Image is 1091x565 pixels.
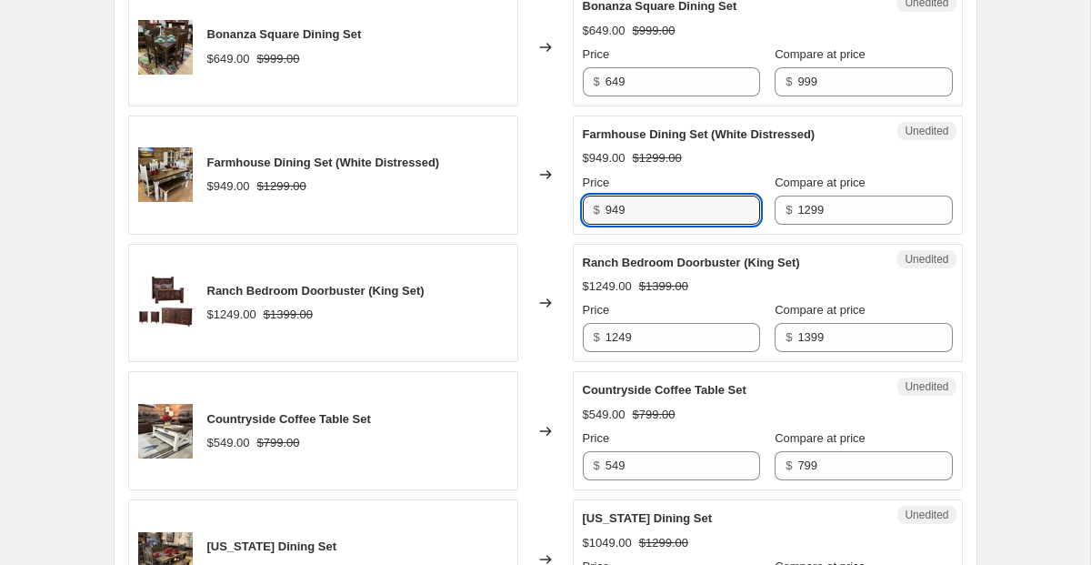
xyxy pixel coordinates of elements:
[207,540,337,553] span: [US_STATE] Dining Set
[594,203,600,217] span: $
[775,431,866,445] span: Compare at price
[138,20,193,75] img: mes10-dtrs_80x.jpg
[138,147,193,202] img: FarmhouseDining_80x.jpg
[583,176,610,189] span: Price
[583,431,610,445] span: Price
[257,50,300,68] strike: $999.00
[138,404,193,459] img: FH2_80x.jpg
[775,176,866,189] span: Compare at price
[786,203,792,217] span: $
[207,50,250,68] div: $649.00
[583,256,800,269] span: Ranch Bedroom Doorbuster (King Set)
[583,303,610,317] span: Price
[583,383,746,397] span: Countryside Coffee Table Set
[583,406,626,424] div: $549.00
[775,303,866,317] span: Compare at price
[905,508,948,522] span: Unedited
[775,47,866,61] span: Compare at price
[786,75,792,88] span: $
[633,22,676,40] strike: $999.00
[583,149,626,167] div: $949.00
[583,511,713,525] span: [US_STATE] Dining Set
[207,434,250,452] div: $549.00
[207,284,425,298] span: Ranch Bedroom Doorbuster (King Set)
[207,306,256,324] div: $1249.00
[257,177,306,196] strike: $1299.00
[905,124,948,138] span: Unedited
[207,412,371,426] span: Countryside Coffee Table Set
[633,149,682,167] strike: $1299.00
[207,27,362,41] span: Bonanza Square Dining Set
[594,330,600,344] span: $
[138,276,193,330] img: ranch_bedroomdoorbuster_80x.jpg
[583,47,610,61] span: Price
[594,459,600,472] span: $
[583,534,632,552] div: $1049.00
[786,330,792,344] span: $
[905,379,948,394] span: Unedited
[639,277,688,296] strike: $1399.00
[583,277,632,296] div: $1249.00
[264,306,313,324] strike: $1399.00
[583,22,626,40] div: $649.00
[594,75,600,88] span: $
[905,252,948,267] span: Unedited
[583,127,816,141] span: Farmhouse Dining Set (White Distressed)
[639,534,688,552] strike: $1299.00
[786,459,792,472] span: $
[207,156,440,169] span: Farmhouse Dining Set (White Distressed)
[207,177,250,196] div: $949.00
[633,406,676,424] strike: $799.00
[257,434,300,452] strike: $799.00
